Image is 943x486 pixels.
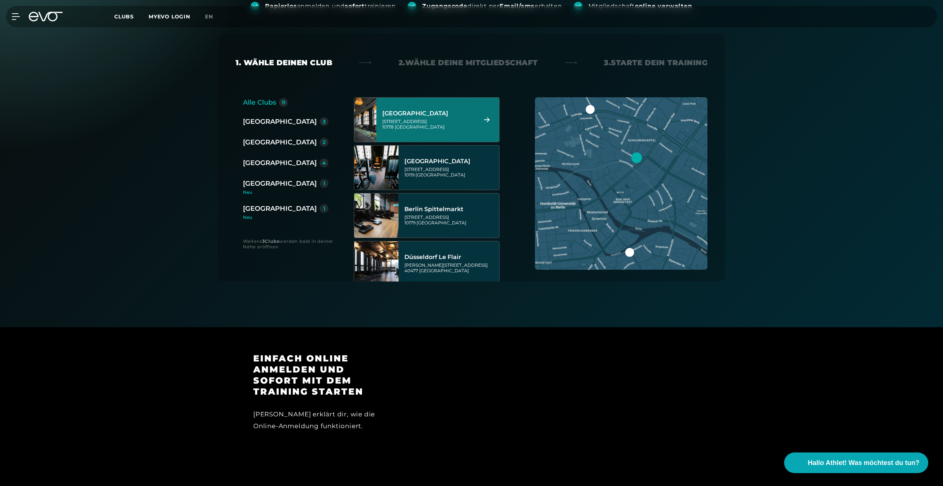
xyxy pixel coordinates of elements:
div: [GEOGRAPHIC_DATA] [243,137,317,147]
div: 3 [323,119,326,124]
div: Neu [243,190,334,195]
div: 1 [323,206,325,211]
div: [PERSON_NAME] erklärt dir, wie die Online-Anmeldung funktioniert. [253,408,385,432]
strong: Clubs [265,238,279,244]
span: Hallo Athlet! Was möchtest du tun? [808,458,919,468]
a: MYEVO LOGIN [149,13,190,20]
div: Neu [243,215,328,220]
div: [STREET_ADDRESS] 10119 [GEOGRAPHIC_DATA] [404,167,497,178]
div: 2 [323,140,326,145]
img: Berlin Spittelmarkt [354,193,399,238]
h3: Einfach online anmelden und sofort mit dem Training starten [253,353,385,397]
div: [STREET_ADDRESS] 10178 [GEOGRAPHIC_DATA] [382,119,475,130]
img: Düsseldorf Le Flair [354,241,399,286]
div: 4 [322,160,326,165]
div: [GEOGRAPHIC_DATA] [243,178,317,189]
div: Weitere werden bald in deiner Nähe eröffnen [243,238,339,249]
a: Clubs [114,13,149,20]
img: map [535,97,707,270]
button: Hallo Athlet! Was möchtest du tun? [784,452,928,473]
img: Berlin Alexanderplatz [343,98,387,142]
img: Berlin Rosenthaler Platz [354,146,399,190]
span: en [205,13,213,20]
div: [STREET_ADDRESS] 10179 [GEOGRAPHIC_DATA] [404,214,497,225]
div: 3. Starte dein Training [604,57,707,68]
div: [GEOGRAPHIC_DATA] [243,158,317,168]
div: [GEOGRAPHIC_DATA] [243,203,317,214]
div: [GEOGRAPHIC_DATA] [404,158,497,165]
span: Clubs [114,13,134,20]
div: [PERSON_NAME][STREET_ADDRESS] 40477 [GEOGRAPHIC_DATA] [404,262,497,273]
div: Berlin Spittelmarkt [404,206,497,213]
div: 1. Wähle deinen Club [236,57,332,68]
div: Alle Clubs [243,97,276,108]
div: [GEOGRAPHIC_DATA] [243,116,317,127]
div: 1 [323,181,325,186]
strong: 3 [262,238,265,244]
div: 11 [282,100,285,105]
div: Düsseldorf Le Flair [404,254,497,261]
div: 2. Wähle deine Mitgliedschaft [399,57,538,68]
div: [GEOGRAPHIC_DATA] [382,110,475,117]
a: en [205,13,222,21]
